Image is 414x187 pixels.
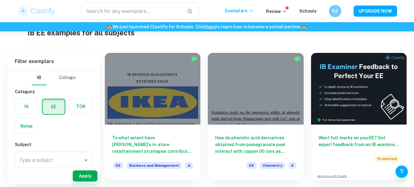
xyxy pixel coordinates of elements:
[32,70,76,85] div: Filter type choice
[15,99,38,114] button: IA
[266,8,287,15] p: Review
[43,99,65,114] button: EE
[215,134,296,155] h6: How do phenolic acid derivatives obtained from pomegranate peel interact with copper (II) ions as...
[105,53,200,180] a: To what extent have [PERSON_NAME]'s in-store retailtainment strategies contributed to enhancing b...
[15,119,38,133] button: Notes
[311,53,407,180] a: Want full marks on yourEE? Get expert feedback from an IB examiner!PromotedAdvertise with Clastify
[396,165,408,178] button: Help and Feedback
[59,70,76,85] button: College
[113,162,123,169] span: EE
[331,8,338,14] h6: RA
[318,134,399,148] h6: Want full marks on your EE ? Get expert feedback from an IB examiner!
[73,170,97,181] button: Apply
[127,162,182,169] span: Business and Management
[208,53,303,180] a: How do phenolic acid derivatives obtained from pomegranate peel interact with copper (II) ions as...
[225,7,254,14] p: Exemplars
[329,5,341,17] button: RA
[375,155,399,162] span: Promoted
[354,6,397,17] button: UPGRADE NOW
[311,53,407,125] img: Thumbnail
[294,56,301,62] img: Marked
[191,56,197,62] img: Marked
[317,174,347,178] a: Advertise with Clastify
[107,24,113,29] span: 🏫
[69,99,92,114] button: TOK
[260,162,285,169] span: Chemistry
[299,9,317,14] a: Schools
[1,23,413,30] h6: We just launched Clastify for Schools. Click to learn how to become a school partner.
[15,88,92,95] h6: Category
[27,27,387,38] h1: IB EE examples for all subjects
[7,53,100,70] h6: Filter exemplars
[15,141,92,148] h6: Subject
[82,156,90,165] button: Open
[301,24,307,29] span: 🏫
[289,162,296,169] span: A
[112,134,193,155] h6: To what extent have [PERSON_NAME]'s in-store retailtainment strategies contributed to enhancing b...
[82,2,182,20] input: Search for any exemplars...
[206,24,216,29] a: here
[247,162,256,169] span: EE
[32,70,47,85] button: IB
[185,162,193,169] span: A
[17,5,56,17] img: Clastify logo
